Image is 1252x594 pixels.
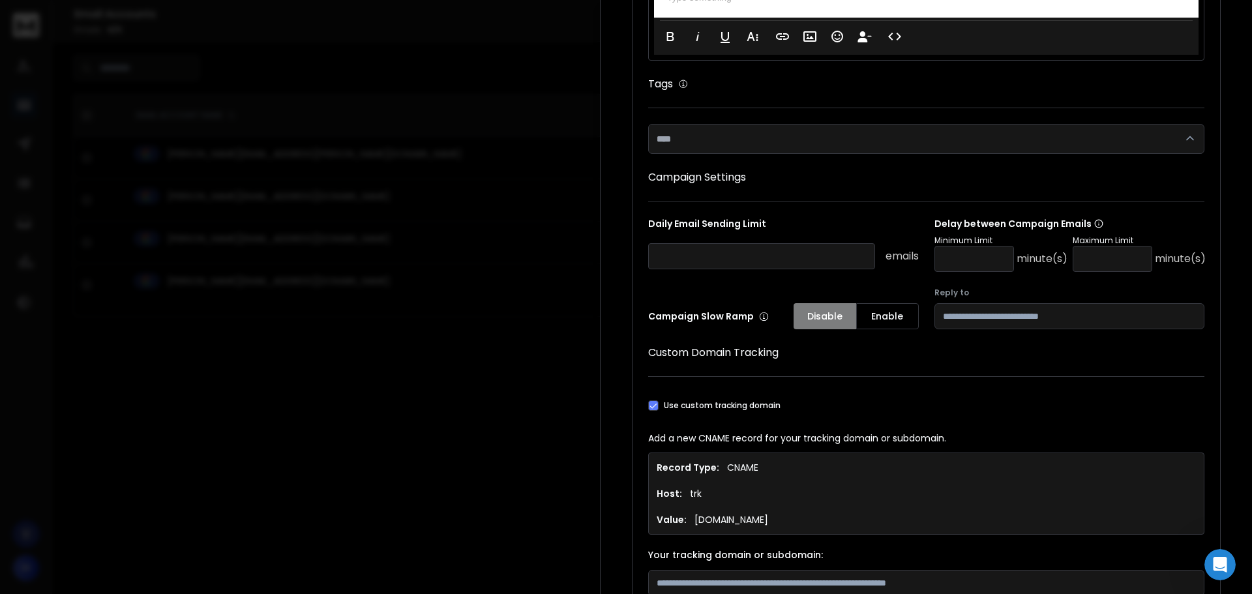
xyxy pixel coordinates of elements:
h1: Host: [657,487,682,500]
h1: Value: [657,513,687,526]
div: You’ll get replies here and in your email:✉️[EMAIL_ADDRESS][DOMAIN_NAME]The team will be back🕒[DATE] [10,201,214,301]
button: Bold (Ctrl+B) [658,23,683,50]
button: Italic (Ctrl+I) [685,23,710,50]
p: Add a new CNAME record for your tracking domain or subdomain. [648,432,1204,445]
iframe: Intercom live chat [1204,549,1236,580]
p: Daily Email Sending Limit [648,217,919,235]
p: CNAME [727,461,758,474]
p: trk [690,487,702,500]
label: Use custom tracking domain [664,400,781,411]
button: Insert Link (Ctrl+K) [770,23,795,50]
h1: Box [63,12,82,22]
button: Disable [794,303,856,329]
p: [DOMAIN_NAME] [694,513,768,526]
div: William says… [10,73,214,201]
button: Enable [856,303,919,329]
label: Reply to [934,288,1205,298]
button: Home [204,5,229,30]
img: Profile image for Box [37,7,58,28]
div: Thankyou for sharngTo enable custom domain tracking for your Gmail mailboxes in ReachInbox, you n... [21,361,203,451]
p: emails [886,248,919,264]
div: [PERSON_NAME] joined the conversation [40,313,201,325]
div: You’ll get replies here and in your email: ✉️ [21,209,203,260]
h1: Custom Domain Tracking [648,345,1204,361]
button: Underline (Ctrl+U) [713,23,738,50]
button: Insert Unsubscribe Link [852,23,877,50]
div: Raj says… [10,310,214,340]
div: The team will be back 🕒 [21,267,203,292]
p: Campaign Slow Ramp [648,310,769,323]
button: go back [8,5,33,30]
button: Insert Image (Ctrl+P) [797,23,822,50]
button: More Text [740,23,765,50]
p: minute(s) [1017,251,1067,267]
h1: Record Type: [657,461,719,474]
p: Maximum Limit [1073,235,1206,246]
p: Minimum Limit [934,235,1067,246]
b: [DATE] [32,280,67,291]
div: Hello - I have purchased A set of Gmail Emails from your system and they are all set up/ My quest... [21,81,203,183]
label: Your tracking domain or subdomain: [648,550,1204,559]
div: Box says… [10,201,214,311]
p: Delay between Campaign Emails [934,217,1206,230]
h1: Campaign Settings [648,170,1204,185]
div: Hello - I have purchased A set of Gmail Emails from your system and they are all set up/ My quest... [10,73,214,191]
div: Here’s how you can get started: [21,457,203,470]
button: Code View [882,23,907,50]
b: [EMAIL_ADDRESS][DOMAIN_NAME] [21,235,125,259]
h1: Tags [648,76,673,92]
div: Hi [PERSON_NAME], [21,348,203,361]
button: Emoticons [825,23,850,50]
img: Profile image for Raj [23,312,37,325]
p: minute(s) [1155,251,1206,267]
div: Close [229,5,252,29]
